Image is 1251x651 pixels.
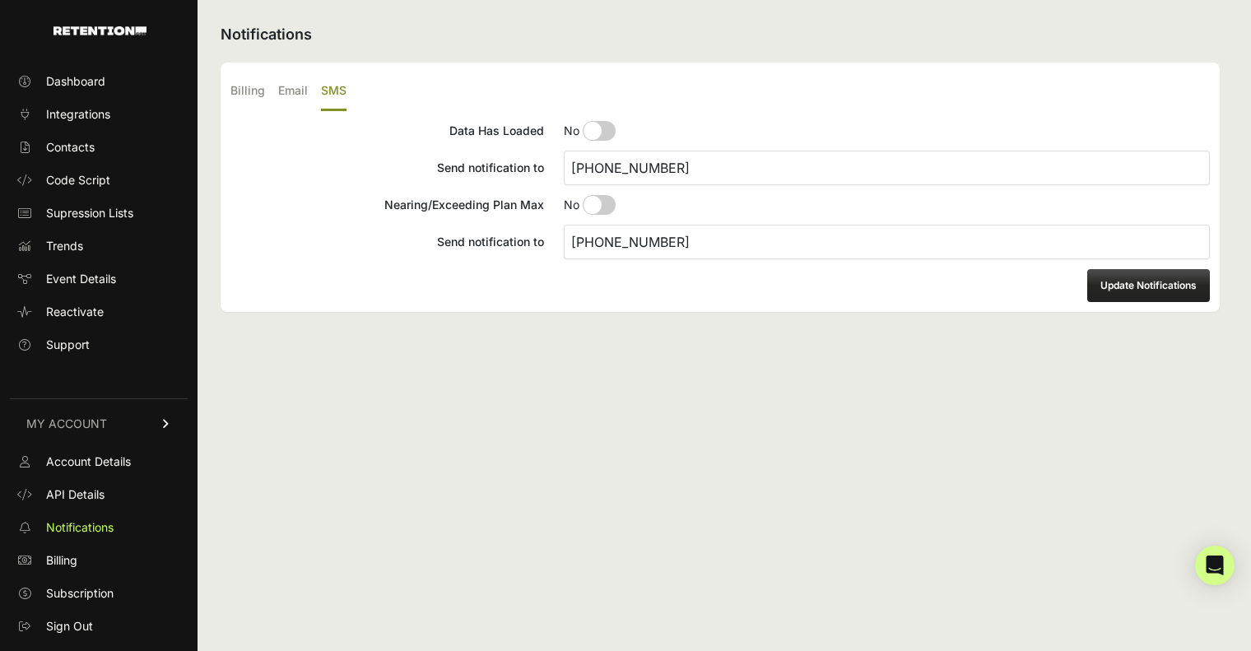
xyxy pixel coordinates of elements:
[10,332,188,358] a: Support
[230,123,544,139] div: Data Has Loaded
[46,139,95,156] span: Contacts
[230,234,544,250] div: Send notification to
[10,101,188,128] a: Integrations
[46,453,131,470] span: Account Details
[46,486,105,503] span: API Details
[46,618,93,635] span: Sign Out
[10,266,188,292] a: Event Details
[10,449,188,475] a: Account Details
[46,585,114,602] span: Subscription
[564,225,1210,259] input: Send notification to
[564,151,1210,185] input: Send notification to
[230,197,544,213] div: Nearing/Exceeding Plan Max
[46,238,83,254] span: Trends
[10,547,188,574] a: Billing
[1195,546,1235,585] div: Open Intercom Messenger
[46,519,114,536] span: Notifications
[46,552,77,569] span: Billing
[230,72,265,111] label: Billing
[46,271,116,287] span: Event Details
[10,68,188,95] a: Dashboard
[53,26,146,35] img: Retention.com
[10,233,188,259] a: Trends
[10,200,188,226] a: Supression Lists
[10,580,188,607] a: Subscription
[46,106,110,123] span: Integrations
[46,337,90,353] span: Support
[46,172,110,188] span: Code Script
[278,72,308,111] label: Email
[26,416,107,432] span: MY ACCOUNT
[10,398,188,449] a: MY ACCOUNT
[10,299,188,325] a: Reactivate
[10,514,188,541] a: Notifications
[1087,269,1210,302] button: Update Notifications
[10,167,188,193] a: Code Script
[10,481,188,508] a: API Details
[10,613,188,639] a: Sign Out
[221,23,1220,46] h2: Notifications
[10,134,188,160] a: Contacts
[46,304,104,320] span: Reactivate
[46,73,105,90] span: Dashboard
[46,205,133,221] span: Supression Lists
[230,160,544,176] div: Send notification to
[321,72,346,111] label: SMS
